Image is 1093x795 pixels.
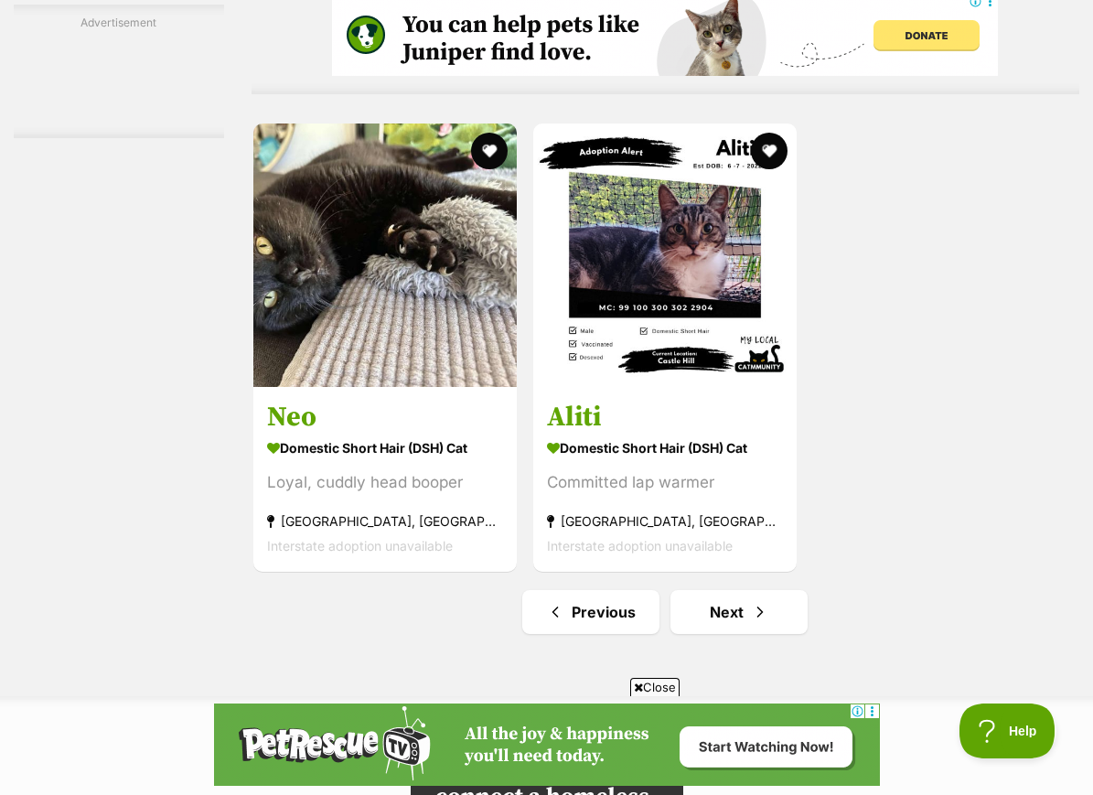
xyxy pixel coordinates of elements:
h3: Aliti [547,400,783,435]
a: Previous page [522,590,659,634]
div: Loyal, cuddly head booper [267,470,503,495]
strong: [GEOGRAPHIC_DATA], [GEOGRAPHIC_DATA] [267,509,503,533]
div: Committed lap warmer [547,470,783,495]
button: favourite [751,133,788,169]
span: Interstate adoption unavailable [547,538,733,553]
h3: Neo [267,400,503,435]
a: Aliti Domestic Short Hair (DSH) Cat Committed lap warmer [GEOGRAPHIC_DATA], [GEOGRAPHIC_DATA] Int... [533,386,797,572]
iframe: Help Scout Beacon - Open [959,704,1056,758]
strong: [GEOGRAPHIC_DATA], [GEOGRAPHIC_DATA] [547,509,783,533]
img: Aliti - Domestic Short Hair (DSH) Cat [533,124,797,387]
span: Interstate adoption unavailable [267,538,453,553]
span: Close [630,678,680,696]
button: favourite [470,133,507,169]
strong: Domestic Short Hair (DSH) Cat [267,435,503,461]
a: Neo Domestic Short Hair (DSH) Cat Loyal, cuddly head booper [GEOGRAPHIC_DATA], [GEOGRAPHIC_DATA] ... [253,386,517,572]
img: Neo - Domestic Short Hair (DSH) Cat [253,124,517,387]
div: Advertisement [14,5,224,138]
a: Next page [670,590,808,634]
iframe: Advertisement [214,704,880,786]
strong: Domestic Short Hair (DSH) Cat [547,435,783,461]
nav: Pagination [252,590,1079,634]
